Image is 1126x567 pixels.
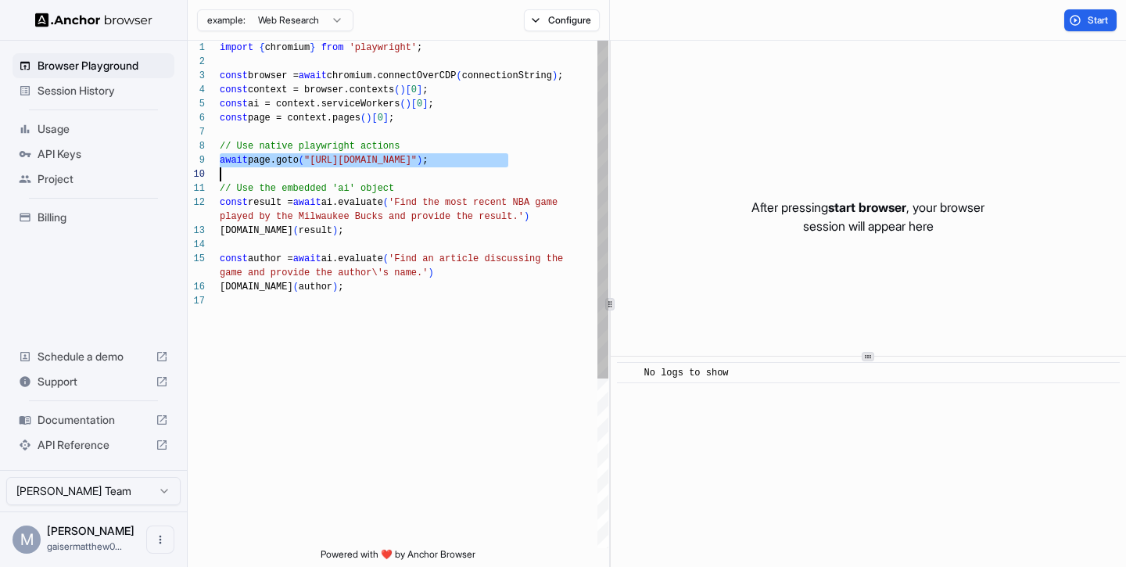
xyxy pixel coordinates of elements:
[13,205,174,230] div: Billing
[13,78,174,103] div: Session History
[422,155,428,166] span: ;
[188,111,205,125] div: 6
[248,84,394,95] span: context = browser.contexts
[220,225,293,236] span: [DOMAIN_NAME]
[383,253,389,264] span: (
[38,58,168,74] span: Browser Playground
[524,9,600,31] button: Configure
[293,253,321,264] span: await
[400,84,405,95] span: )
[366,113,371,124] span: )
[248,99,400,109] span: ai = context.serviceWorkers
[13,117,174,142] div: Usage
[13,142,174,167] div: API Keys
[310,42,315,53] span: }
[417,42,422,53] span: ;
[293,197,321,208] span: await
[406,84,411,95] span: [
[644,368,729,379] span: No logs to show
[188,139,205,153] div: 8
[220,155,248,166] span: await
[13,526,41,554] div: M
[327,70,457,81] span: chromium.connectOverCDP
[625,365,633,381] span: ​
[188,55,205,69] div: 2
[299,225,332,236] span: result
[751,198,984,235] p: After pressing , your browser session will appear here
[299,282,332,292] span: author
[828,199,906,215] span: start browser
[524,211,529,222] span: )
[188,252,205,266] div: 15
[332,282,338,292] span: )
[38,437,149,453] span: API Reference
[38,349,149,364] span: Schedule a demo
[38,210,168,225] span: Billing
[220,84,248,95] span: const
[321,42,344,53] span: from
[338,282,343,292] span: ;
[422,84,428,95] span: ;
[220,282,293,292] span: [DOMAIN_NAME]
[350,42,417,53] span: 'playwright'
[383,197,389,208] span: (
[188,153,205,167] div: 9
[417,155,422,166] span: )
[383,113,389,124] span: ]
[304,155,417,166] span: "[URL][DOMAIN_NAME]"
[220,70,248,81] span: const
[188,280,205,294] div: 16
[321,253,383,264] span: ai.evaluate
[207,14,246,27] span: example:
[188,238,205,252] div: 14
[188,69,205,83] div: 3
[188,196,205,210] div: 12
[248,70,299,81] span: browser =
[422,99,428,109] span: ]
[38,412,149,428] span: Documentation
[389,253,563,264] span: 'Find an article discussing the
[417,84,422,95] span: ]
[428,99,433,109] span: ;
[248,253,293,264] span: author =
[259,42,264,53] span: {
[299,70,327,81] span: await
[220,141,400,152] span: // Use native playwright actions
[248,155,299,166] span: page.goto
[552,70,558,81] span: )
[146,526,174,554] button: Open menu
[13,369,174,394] div: Support
[47,524,134,537] span: Matthew Gaiser
[13,344,174,369] div: Schedule a demo
[188,41,205,55] div: 1
[411,99,417,109] span: [
[220,253,248,264] span: const
[220,197,248,208] span: const
[188,97,205,111] div: 5
[248,113,360,124] span: page = context.pages
[47,540,122,552] span: gaisermatthew01@gmail.com
[13,432,174,458] div: API Reference
[394,84,400,95] span: (
[188,167,205,181] div: 10
[220,183,394,194] span: // Use the embedded 'ai' object
[428,267,433,278] span: )
[400,99,405,109] span: (
[417,99,422,109] span: 0
[321,197,383,208] span: ai.evaluate
[406,99,411,109] span: )
[371,113,377,124] span: [
[35,13,152,27] img: Anchor Logo
[338,225,343,236] span: ;
[38,171,168,187] span: Project
[220,42,253,53] span: import
[501,211,524,222] span: lt.'
[411,84,417,95] span: 0
[220,99,248,109] span: const
[332,225,338,236] span: )
[360,113,366,124] span: (
[389,113,394,124] span: ;
[13,53,174,78] div: Browser Playground
[38,374,149,389] span: Support
[220,267,428,278] span: game and provide the author\'s name.'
